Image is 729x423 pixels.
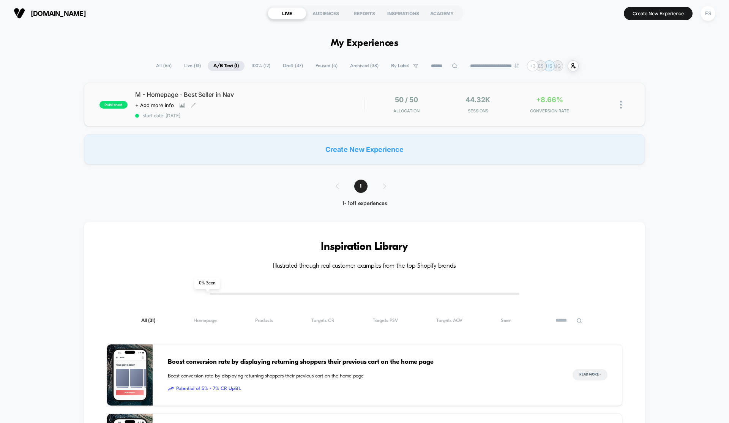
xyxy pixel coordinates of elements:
[573,369,607,380] button: Read More>
[423,7,461,19] div: ACADEMY
[516,108,584,114] span: CONVERSION RATE
[135,102,174,108] span: + Add more info
[555,63,561,69] p: JG
[393,108,420,114] span: Allocation
[148,318,155,323] span: ( 31 )
[527,60,538,71] div: + 3
[107,263,622,270] h4: Illustrated through real customer examples from the top Shopify brands
[168,357,557,367] span: Boost conversion rate by displaying returning shoppers their previous cart on the home page
[255,318,273,324] span: Products
[444,108,512,114] span: Sessions
[84,134,645,164] div: Create New Experience
[698,6,718,21] button: FS
[538,63,544,69] p: ES
[306,7,345,19] div: AUDIENCES
[311,318,335,324] span: Targets CR
[135,91,364,98] span: M - Homepage - Best Seller in Nav
[624,7,693,20] button: Create New Experience
[99,101,128,109] span: published
[701,6,715,21] div: FS
[107,241,622,253] h3: Inspiration Library
[268,7,306,19] div: LIVE
[194,318,217,324] span: Homepage
[107,344,153,406] img: Boost conversion rate by displaying returning shoppers their previous cart on the home page
[168,372,557,380] span: Boost conversion rate by displaying returning shoppers their previous cart on the home page
[141,318,155,324] span: All
[178,61,207,71] span: Live ( 13 )
[514,63,519,68] img: end
[208,61,245,71] span: A/B Test ( 1 )
[135,113,364,118] span: start date: [DATE]
[395,96,418,104] span: 50 / 50
[620,101,622,109] img: close
[331,38,399,49] h1: My Experiences
[391,63,409,69] span: By Label
[277,61,309,71] span: Draft ( 47 )
[344,61,384,71] span: Archived ( 38 )
[465,96,490,104] span: 44.32k
[31,9,86,17] span: [DOMAIN_NAME]
[546,63,552,69] p: HS
[11,7,88,19] button: [DOMAIN_NAME]
[328,200,401,207] div: 1 - 1 of 1 experiences
[536,96,563,104] span: +8.66%
[194,278,220,289] span: 0 % Seen
[14,8,25,19] img: Visually logo
[168,385,557,393] span: Potential of 5% - 7% CR Uplift.
[310,61,343,71] span: Paused ( 5 )
[501,318,511,324] span: Seen
[373,318,398,324] span: Targets PSV
[246,61,276,71] span: 100% ( 12 )
[384,7,423,19] div: INSPIRATIONS
[436,318,462,324] span: Targets AOV
[150,61,177,71] span: All ( 65 )
[354,180,368,193] span: 1
[345,7,384,19] div: REPORTS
